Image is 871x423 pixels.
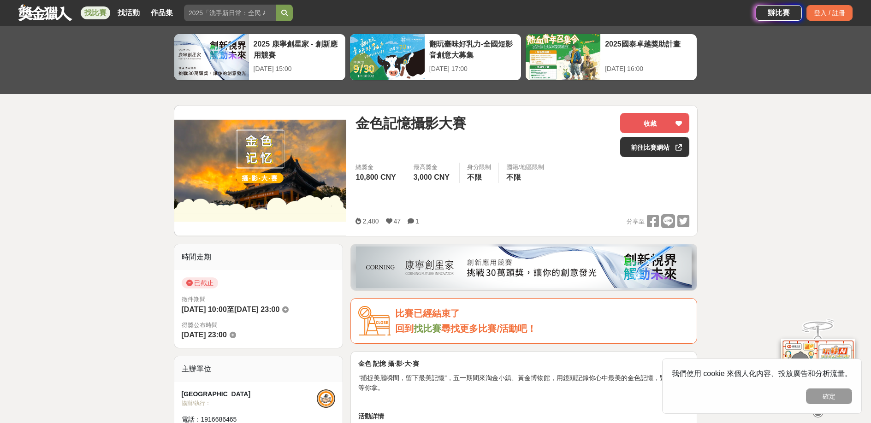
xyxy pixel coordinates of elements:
[227,305,234,313] span: 至
[506,163,544,172] div: 國籍/地區限制
[358,373,689,393] p: “捕捉美麗瞬間，留下最美記憶”，五一期間來淘金小鎮、黃金博物館，用鏡頭記錄你心中最美的金色記憶，豐厚獎金等你拿。
[605,39,692,59] div: 2025國泰卓越獎助計畫
[525,34,697,81] a: 2025國泰卓越獎助計畫[DATE] 16:00
[254,64,341,74] div: [DATE] 15:00
[620,137,689,157] a: 前往比賽網站
[254,39,341,59] div: 2025 康寧創星家 - 創新應用競賽
[362,217,379,225] span: 2,480
[356,247,692,288] img: be6ed63e-7b41-4cb8-917a-a53bd949b1b4.png
[395,306,689,321] div: 比賽已經結束了
[605,64,692,74] div: [DATE] 16:00
[627,215,645,229] span: 分享至
[182,399,317,407] div: 協辦/執行：
[234,305,279,313] span: [DATE] 23:00
[415,217,419,225] span: 1
[182,277,218,288] span: 已截止
[806,388,852,404] button: 確定
[781,334,855,395] img: d2146d9a-e6f6-4337-9592-8cefde37ba6b.png
[174,356,343,382] div: 主辦單位
[358,306,391,336] img: Icon
[356,113,466,134] span: 金色記憶攝影大賽
[756,5,802,21] a: 辦比賽
[395,323,414,334] span: 回到
[81,6,110,19] a: 找比賽
[182,321,336,330] span: 得獎公布時間
[358,412,384,420] strong: 活動詳情
[806,5,853,21] div: 登入 / 註冊
[174,106,347,235] img: Cover Image
[182,331,227,339] span: [DATE] 23:00
[350,34,521,81] a: 翻玩臺味好乳力-全國短影音創意大募集[DATE] 17:00
[441,323,536,334] span: 尋找更多比賽/活動吧！
[356,173,396,181] span: 10,800 CNY
[672,370,852,377] span: 我們使用 cookie 來個人化內容、投放廣告和分析流量。
[356,163,398,172] span: 總獎金
[182,296,206,303] span: 徵件期間
[429,64,516,74] div: [DATE] 17:00
[174,34,346,81] a: 2025 康寧創星家 - 創新應用競賽[DATE] 15:00
[414,323,441,334] a: 找比賽
[174,244,343,270] div: 時間走期
[114,6,143,19] a: 找活動
[467,163,491,172] div: 身分限制
[182,389,317,399] div: [GEOGRAPHIC_DATA]
[358,360,419,367] strong: 金色 記憶 攝·影·大·賽
[414,163,452,172] span: 最高獎金
[429,39,516,59] div: 翻玩臺味好乳力-全國短影音創意大募集
[147,6,177,19] a: 作品集
[394,217,401,225] span: 47
[467,173,482,181] span: 不限
[620,113,689,133] button: 收藏
[184,5,276,21] input: 2025「洗手新日常：全民 ALL IN」洗手歌全台徵選
[506,173,521,181] span: 不限
[182,305,227,313] span: [DATE] 10:00
[414,173,450,181] span: 3,000 CNY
